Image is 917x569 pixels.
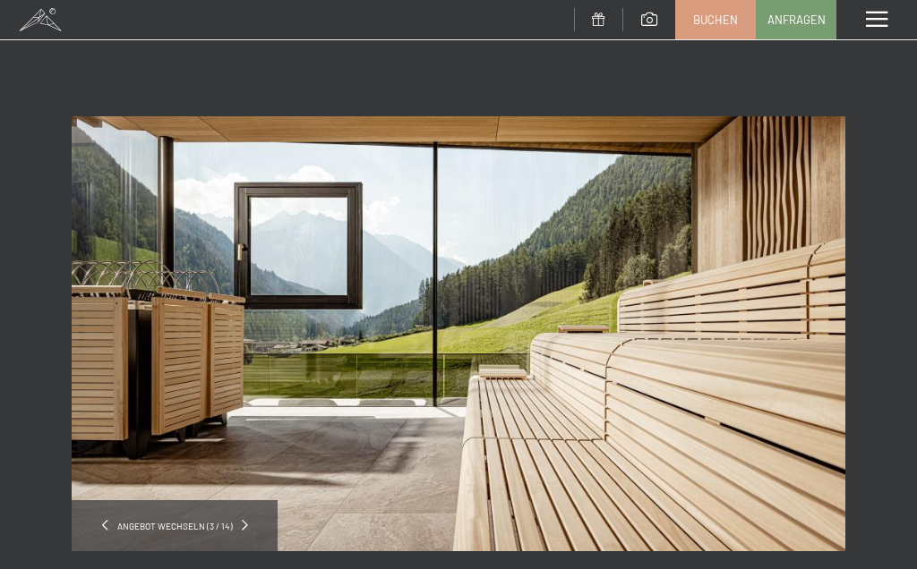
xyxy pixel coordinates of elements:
[693,12,738,28] span: Buchen
[108,520,242,532] span: Angebot wechseln (3 / 14)
[676,1,755,38] a: Buchen
[767,12,826,28] span: Anfragen
[757,1,836,38] a: Anfragen
[72,116,845,551] img: Just Relax // 5=4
